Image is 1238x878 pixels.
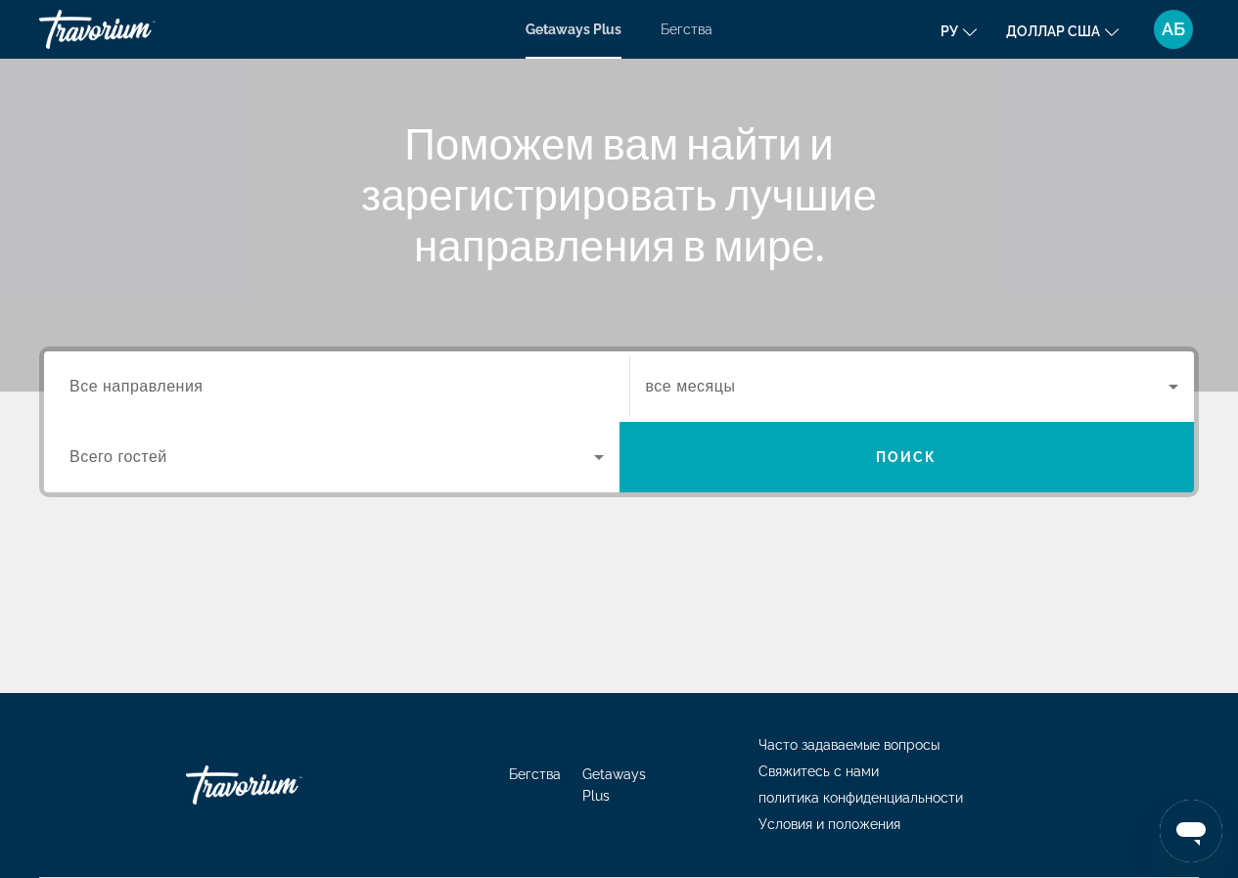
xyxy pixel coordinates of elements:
a: Часто задаваемые вопросы [758,737,940,753]
a: Getaways Plus [526,22,621,37]
font: Поможем вам найти и зарегистрировать лучшие направления в мире. [361,117,877,270]
iframe: Кнопка запуска окна обмена сообщениями [1160,800,1222,862]
button: Изменить язык [940,17,977,45]
a: политика конфиденциальности [758,790,963,806]
div: Виджет поиска [44,351,1194,492]
button: Изменить валюту [1006,17,1119,45]
a: Свяжитесь с нами [758,763,879,779]
a: Бегства [509,766,561,782]
font: Всего гостей [69,448,167,465]
font: Все направления [69,378,204,394]
a: Условия и положения [758,816,900,832]
font: ру [940,23,958,39]
font: доллар США [1006,23,1100,39]
a: Травориум [39,4,235,55]
button: Меню пользователя [1148,9,1199,50]
font: все месяцы [646,378,736,394]
button: Поиск [619,422,1195,492]
font: АБ [1162,19,1185,39]
a: Бегства [661,22,712,37]
a: Getaways Plus [582,766,646,804]
font: Поиск [876,449,938,465]
a: Травориум [186,756,382,814]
